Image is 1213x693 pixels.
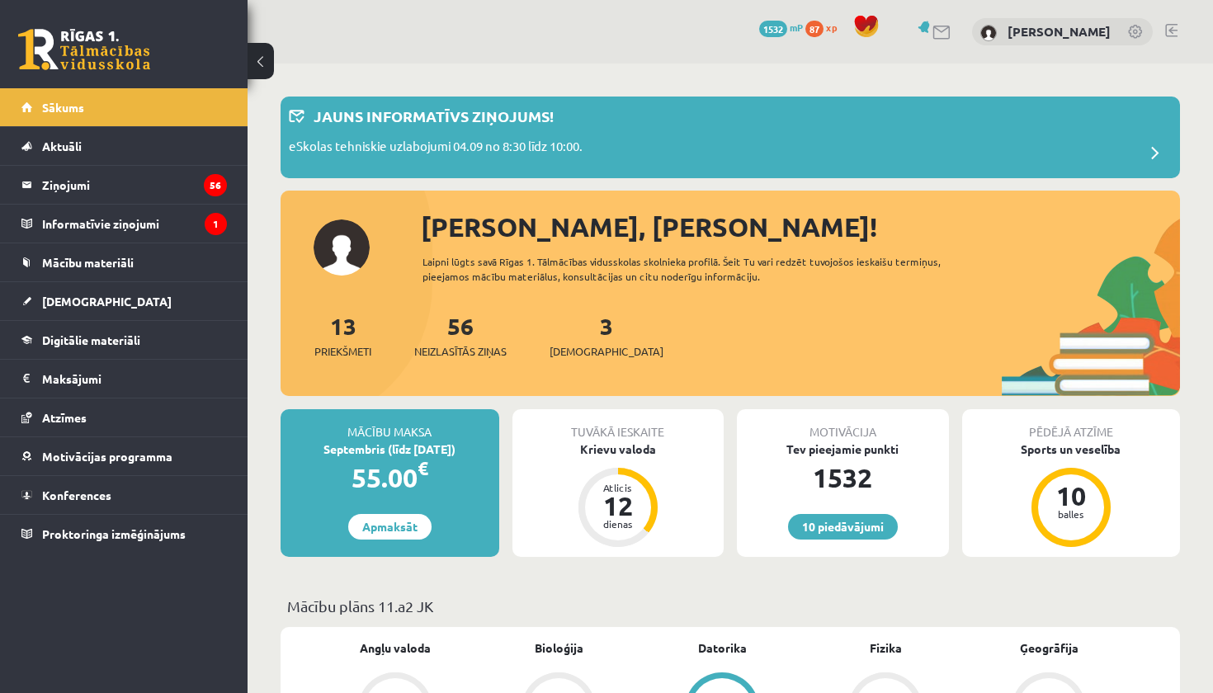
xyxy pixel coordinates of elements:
[737,409,949,441] div: Motivācija
[962,441,1181,458] div: Sports un veselība
[737,441,949,458] div: Tev pieejamie punkti
[21,88,227,126] a: Sākums
[281,458,499,497] div: 55.00
[42,410,87,425] span: Atzīmes
[418,456,428,480] span: €
[414,343,507,360] span: Neizlasītās ziņas
[1046,509,1096,519] div: balles
[790,21,803,34] span: mP
[1046,483,1096,509] div: 10
[21,166,227,204] a: Ziņojumi56
[550,311,663,360] a: 3[DEMOGRAPHIC_DATA]
[870,639,902,657] a: Fizika
[281,409,499,441] div: Mācību maksa
[348,514,432,540] a: Apmaksāt
[21,243,227,281] a: Mācību materiāli
[788,514,898,540] a: 10 piedāvājumi
[512,441,724,458] div: Krievu valoda
[21,205,227,243] a: Informatīvie ziņojumi1
[21,515,227,553] a: Proktoringa izmēģinājums
[698,639,747,657] a: Datorika
[42,526,186,541] span: Proktoringa izmēģinājums
[42,294,172,309] span: [DEMOGRAPHIC_DATA]
[535,639,583,657] a: Bioloģija
[21,476,227,514] a: Konferences
[18,29,150,70] a: Rīgas 1. Tālmācības vidusskola
[422,254,962,284] div: Laipni lūgts savā Rīgas 1. Tālmācības vidusskolas skolnieka profilā. Šeit Tu vari redzēt tuvojošo...
[42,332,140,347] span: Digitālie materiāli
[414,311,507,360] a: 56Neizlasītās ziņas
[593,483,643,493] div: Atlicis
[805,21,845,34] a: 87 xp
[42,166,227,204] legend: Ziņojumi
[737,458,949,497] div: 1532
[21,360,227,398] a: Maksājumi
[980,25,997,41] img: Viktorija Vargušenko
[42,255,134,270] span: Mācību materiāli
[360,639,431,657] a: Angļu valoda
[962,441,1181,549] a: Sports un veselība 10 balles
[281,441,499,458] div: Septembris (līdz [DATE])
[314,343,371,360] span: Priekšmeti
[1020,639,1078,657] a: Ģeogrāfija
[21,437,227,475] a: Motivācijas programma
[205,213,227,235] i: 1
[42,449,172,464] span: Motivācijas programma
[550,343,663,360] span: [DEMOGRAPHIC_DATA]
[21,127,227,165] a: Aktuāli
[42,139,82,153] span: Aktuāli
[289,105,1172,170] a: Jauns informatīvs ziņojums! eSkolas tehniskie uzlabojumi 04.09 no 8:30 līdz 10:00.
[512,441,724,549] a: Krievu valoda Atlicis 12 dienas
[826,21,837,34] span: xp
[1008,23,1111,40] a: [PERSON_NAME]
[42,360,227,398] legend: Maksājumi
[42,488,111,502] span: Konferences
[314,105,554,127] p: Jauns informatīvs ziņojums!
[42,100,84,115] span: Sākums
[759,21,787,37] span: 1532
[42,205,227,243] legend: Informatīvie ziņojumi
[21,321,227,359] a: Digitālie materiāli
[759,21,803,34] a: 1532 mP
[287,595,1173,617] p: Mācību plāns 11.a2 JK
[314,311,371,360] a: 13Priekšmeti
[21,398,227,436] a: Atzīmes
[204,174,227,196] i: 56
[421,207,1180,247] div: [PERSON_NAME], [PERSON_NAME]!
[593,519,643,529] div: dienas
[512,409,724,441] div: Tuvākā ieskaite
[21,282,227,320] a: [DEMOGRAPHIC_DATA]
[962,409,1181,441] div: Pēdējā atzīme
[593,493,643,519] div: 12
[289,137,583,160] p: eSkolas tehniskie uzlabojumi 04.09 no 8:30 līdz 10:00.
[805,21,824,37] span: 87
